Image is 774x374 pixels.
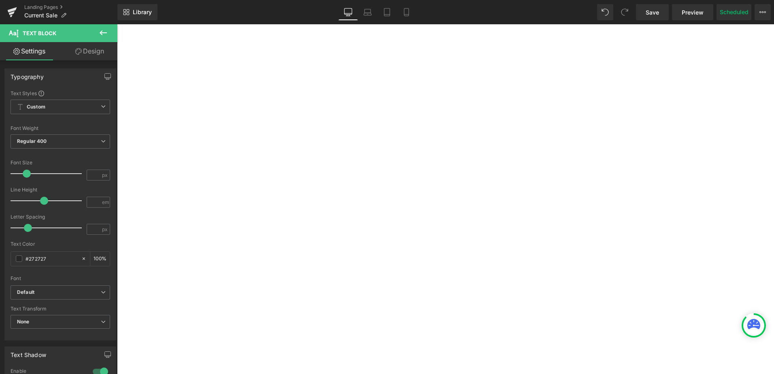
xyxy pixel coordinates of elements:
[377,4,397,20] a: Tablet
[717,4,751,20] button: Scheduled
[60,42,119,60] a: Design
[11,69,44,80] div: Typography
[26,254,77,263] input: Color
[672,4,713,20] a: Preview
[682,8,704,17] span: Preview
[102,172,109,178] span: px
[11,347,46,358] div: Text Shadow
[23,30,56,36] span: Text Block
[11,160,110,166] div: Font Size
[11,214,110,220] div: Letter Spacing
[133,8,152,16] span: Library
[90,252,110,266] div: %
[27,104,45,110] b: Custom
[646,8,659,17] span: Save
[102,227,109,232] span: px
[17,138,47,144] b: Regular 400
[102,200,109,205] span: em
[24,12,57,19] span: Current Sale
[11,90,110,96] div: Text Styles
[117,4,157,20] a: New Library
[358,4,377,20] a: Laptop
[338,4,358,20] a: Desktop
[11,187,110,193] div: Line Height
[24,4,117,11] a: Landing Pages
[11,306,110,312] div: Text Transform
[617,4,633,20] button: Redo
[397,4,416,20] a: Mobile
[17,319,30,325] b: None
[11,241,110,247] div: Text Color
[11,125,110,131] div: Font Weight
[11,276,110,281] div: Font
[17,289,34,296] i: Default
[597,4,613,20] button: Undo
[755,4,771,20] button: More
